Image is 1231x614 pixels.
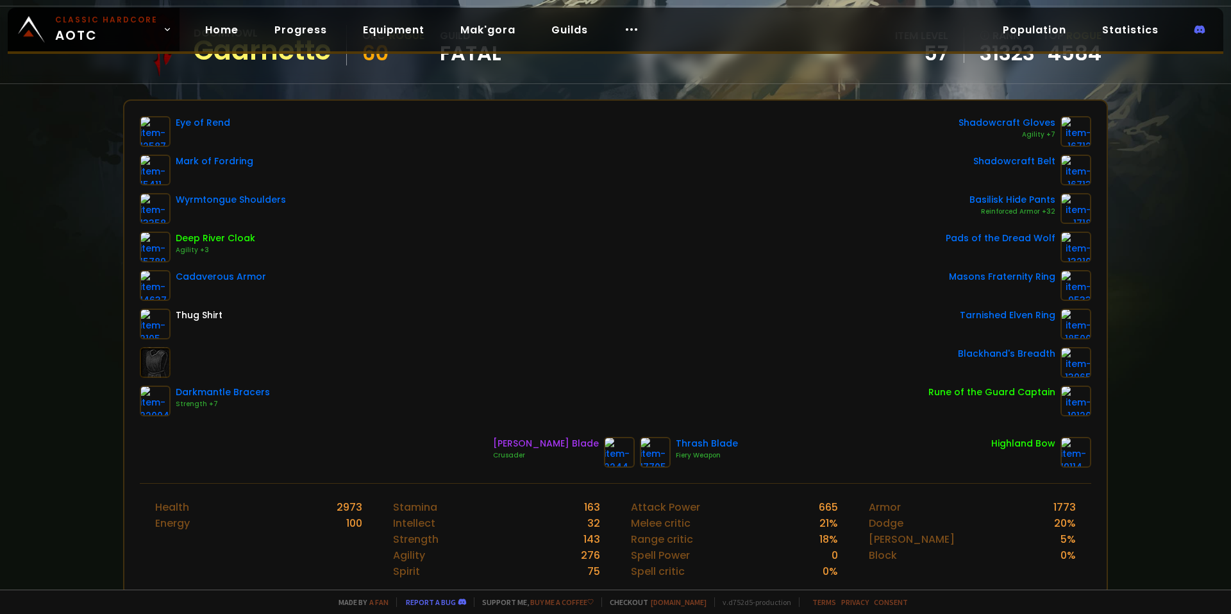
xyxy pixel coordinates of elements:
div: Spell Power [631,547,690,563]
div: 276 [581,547,600,563]
a: Guilds [541,17,598,43]
a: [DOMAIN_NAME] [651,597,707,607]
div: Attack Power [631,499,700,515]
img: item-1718 [1060,193,1091,224]
img: item-18500 [1060,309,1091,339]
img: item-17705 [640,437,671,468]
a: Consent [874,597,908,607]
span: AOTC [55,14,158,45]
div: 5 % [1060,531,1076,547]
div: 20 % [1054,515,1076,531]
div: Masons Fraternity Ring [949,270,1055,284]
div: Tarnished Elven Ring [960,309,1055,322]
div: 100 [346,515,362,531]
div: 32 [587,515,600,531]
div: Shadowcraft Belt [973,155,1055,168]
div: 18 % [819,531,838,547]
div: Block [869,547,897,563]
a: Population [992,17,1076,43]
div: guild [440,28,501,63]
a: Privacy [841,597,869,607]
div: Rune of the Guard Captain [928,386,1055,399]
a: a fan [369,597,389,607]
img: item-14637 [140,270,171,301]
div: Fiery Weapon [676,450,738,461]
div: 0 % [823,563,838,579]
img: item-16713 [1060,155,1091,185]
img: item-13210 [1060,232,1091,262]
div: Thrash Blade [676,437,738,450]
div: Energy [155,515,190,531]
img: item-2105 [140,309,171,339]
div: Spirit [393,563,420,579]
div: Reinforced Armor +32 [969,207,1055,217]
div: Eye of Rend [176,116,230,130]
div: Wyrmtongue Shoulders [176,193,286,207]
div: Strength [393,531,439,547]
div: 0 [832,547,838,563]
div: Gaarnette [194,41,331,60]
img: item-9533 [1060,270,1091,301]
span: Checkout [601,597,707,607]
div: 2973 [337,499,362,515]
a: Statistics [1092,17,1169,43]
a: Progress [264,17,337,43]
a: Equipment [353,17,435,43]
div: Mark of Fordring [176,155,253,168]
a: Mak'gora [450,17,526,43]
a: 31323 [980,44,1035,63]
div: Basilisk Hide Pants [969,193,1055,207]
img: item-16712 [1060,116,1091,147]
small: Classic Hardcore [55,14,158,26]
span: Made by [331,597,389,607]
div: 143 [583,531,600,547]
img: item-13358 [140,193,171,224]
div: [PERSON_NAME] Blade [493,437,599,450]
img: item-2244 [604,437,635,468]
span: Support me, [474,597,594,607]
div: Agility [393,547,425,563]
div: 1773 [1053,499,1076,515]
div: Darkmantle Bracers [176,386,270,399]
div: 163 [584,499,600,515]
a: Report a bug [406,597,456,607]
div: 21 % [819,515,838,531]
a: Classic HardcoreAOTC [8,8,180,51]
span: v. d752d5 - production [714,597,791,607]
a: Terms [812,597,836,607]
div: Health [155,499,189,515]
div: Blackhand's Breadth [958,347,1055,361]
div: Melee critic [631,515,691,531]
div: 75 [587,563,600,579]
div: Armor [869,499,901,515]
img: item-22004 [140,386,171,416]
a: Home [195,17,249,43]
div: 665 [819,499,838,515]
div: Range critic [631,531,693,547]
div: Agility +3 [176,245,255,255]
img: item-19120 [1060,386,1091,416]
div: [PERSON_NAME] [869,531,955,547]
img: item-15789 [140,232,171,262]
div: Dodge [869,515,903,531]
div: 0 % [1060,547,1076,563]
div: Deep River Cloak [176,232,255,245]
div: Cadaverous Armor [176,270,266,284]
a: Buy me a coffee [530,597,594,607]
div: Shadowcraft Gloves [959,116,1055,130]
div: Strength +7 [176,399,270,409]
img: item-12587 [140,116,171,147]
div: Pads of the Dread Wolf [946,232,1055,245]
div: Thug Shirt [176,309,222,322]
img: item-13965 [1060,347,1091,378]
img: item-19114 [1060,437,1091,468]
div: Spell critic [631,563,685,579]
div: Stamina [393,499,437,515]
span: Fatal [440,44,501,63]
div: Highland Bow [991,437,1055,450]
div: Crusader [493,450,599,461]
div: Agility +7 [959,130,1055,140]
div: Intellect [393,515,435,531]
img: item-15411 [140,155,171,185]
